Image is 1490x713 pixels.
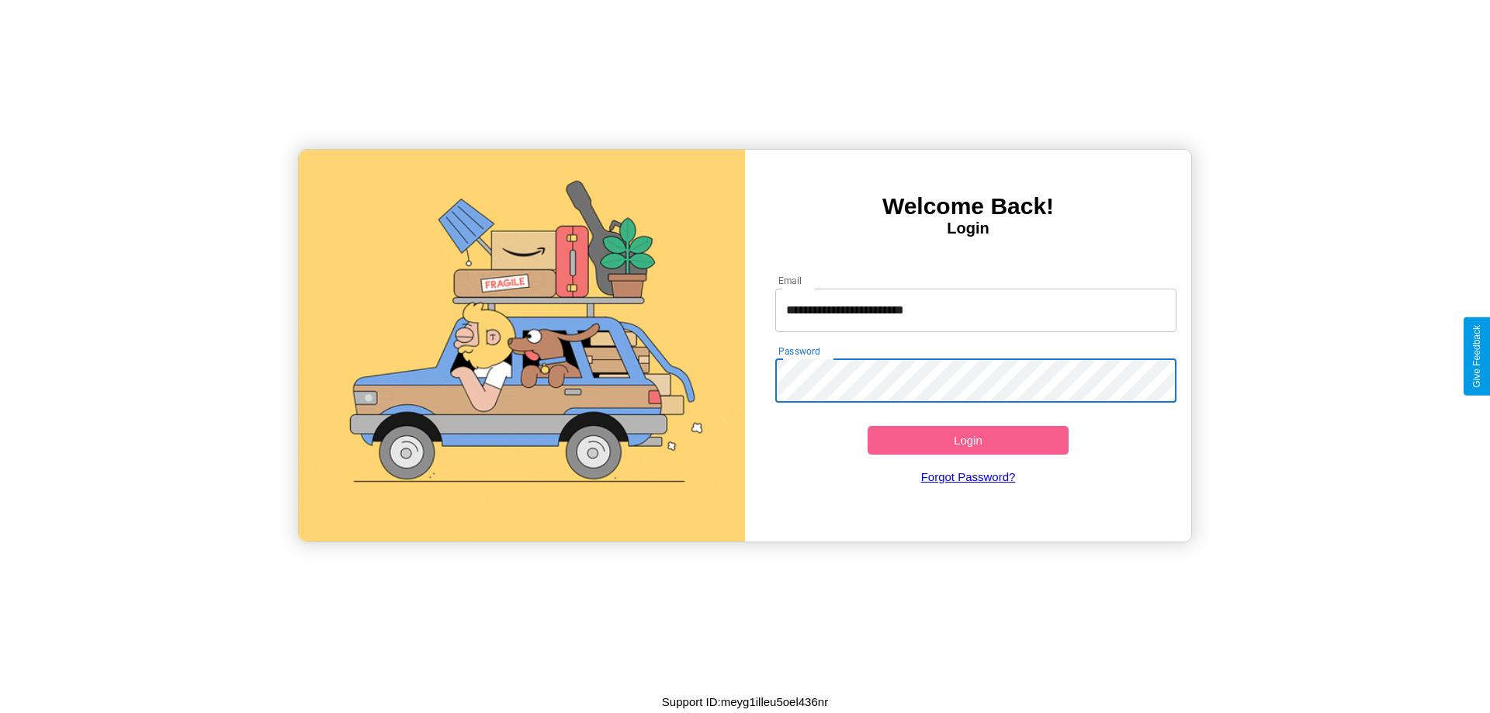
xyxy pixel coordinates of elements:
[868,426,1069,455] button: Login
[745,193,1191,220] h3: Welcome Back!
[778,274,802,287] label: Email
[745,220,1191,237] h4: Login
[778,344,819,358] label: Password
[662,691,828,712] p: Support ID: meyg1illeu5oel436nr
[768,455,1169,499] a: Forgot Password?
[299,150,745,542] img: gif
[1471,325,1482,388] div: Give Feedback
